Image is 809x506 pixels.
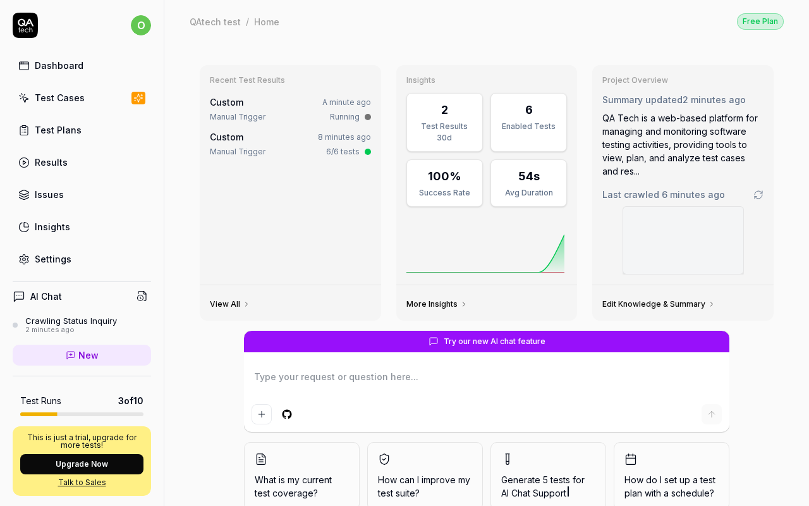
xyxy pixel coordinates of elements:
[518,168,540,185] div: 54s
[35,188,64,201] div: Issues
[602,75,763,85] h3: Project Overview
[13,53,151,78] a: Dashboard
[118,394,143,407] span: 3 of 10
[210,146,265,157] div: Manual Trigger
[13,316,151,335] a: Crawling Status Inquiry2 minutes ago
[78,349,99,362] span: New
[131,15,151,35] span: o
[322,97,371,107] time: A minute ago
[602,94,683,105] span: Summary updated
[624,473,719,500] span: How do I set up a test plan with a schedule?
[13,214,151,239] a: Insights
[207,128,374,160] a: Custom8 minutes agoManual Trigger6/6 tests
[501,488,566,498] span: AI Chat Support
[13,150,151,175] a: Results
[13,247,151,271] a: Settings
[330,111,360,123] div: Running
[255,473,349,500] span: What is my current test coverage?
[683,94,746,105] time: 2 minutes ago
[501,473,595,500] span: Generate 5 tests for
[210,111,265,123] div: Manual Trigger
[20,477,143,488] a: Talk to Sales
[406,299,468,309] a: More Insights
[35,156,68,169] div: Results
[602,111,763,178] div: QA Tech is a web-based platform for managing and monitoring software testing activities, providin...
[499,187,559,199] div: Avg Duration
[20,395,61,407] h5: Test Runs
[662,189,725,200] time: 6 minutes ago
[210,97,243,108] span: Custom
[525,101,533,118] div: 6
[13,182,151,207] a: Issues
[210,299,250,309] a: View All
[415,187,475,199] div: Success Rate
[602,188,725,201] span: Last crawled
[415,121,475,144] div: Test Results 30d
[190,15,241,28] div: QAtech test
[444,336,545,347] span: Try our new AI chat feature
[406,75,568,85] h3: Insights
[13,118,151,142] a: Test Plans
[246,15,249,28] div: /
[207,93,374,125] a: CustomA minute agoManual TriggerRunning
[737,13,784,30] button: Free Plan
[210,75,371,85] h3: Recent Test Results
[210,132,243,142] span: Custom
[753,190,763,200] a: Go to crawling settings
[35,91,85,104] div: Test Cases
[35,252,71,266] div: Settings
[252,404,272,424] button: Add attachment
[35,59,83,72] div: Dashboard
[131,13,151,38] button: o
[254,15,279,28] div: Home
[13,85,151,110] a: Test Cases
[623,207,743,274] img: Screenshot
[25,326,117,335] div: 2 minutes ago
[602,299,715,309] a: Edit Knowledge & Summary
[20,434,143,449] p: This is just a trial, upgrade for more tests!
[30,290,62,303] h4: AI Chat
[35,220,70,233] div: Insights
[499,121,559,132] div: Enabled Tests
[378,473,472,500] span: How can I improve my test suite?
[326,146,360,157] div: 6/6 tests
[441,101,448,118] div: 2
[20,454,143,474] button: Upgrade Now
[428,168,461,185] div: 100%
[13,345,151,366] a: New
[35,123,82,137] div: Test Plans
[318,132,371,142] time: 8 minutes ago
[25,316,117,326] div: Crawling Status Inquiry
